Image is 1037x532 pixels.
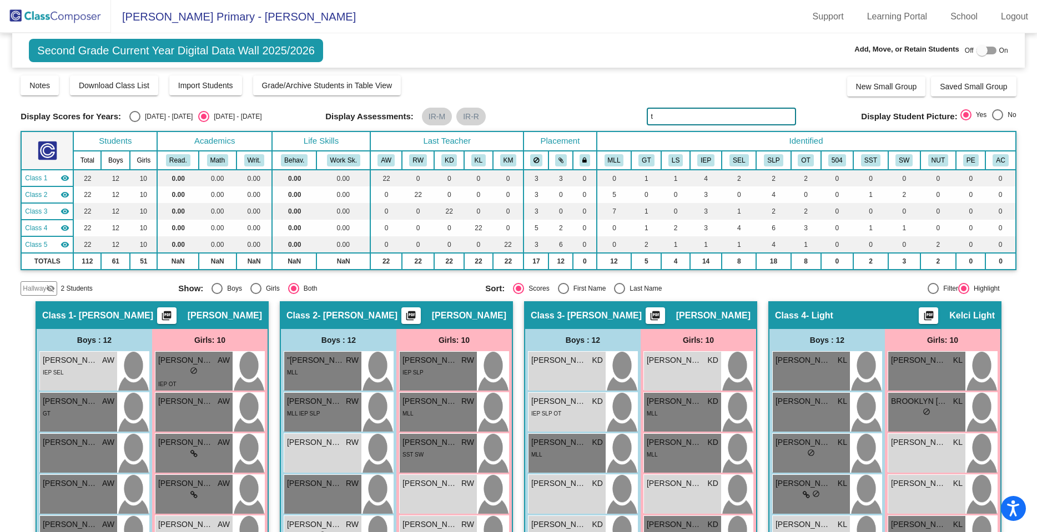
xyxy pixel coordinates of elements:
td: 22 [434,253,464,270]
th: Boys [101,151,130,170]
mat-icon: picture_as_pdf [404,310,417,326]
td: 17 [523,253,548,270]
td: 0 [985,170,1015,186]
th: 504 Plan [821,151,854,170]
td: 0 [493,203,524,220]
button: Notes [21,75,59,95]
th: Kelci Light [464,151,492,170]
th: Identified [597,131,1016,151]
div: Both [299,283,318,293]
mat-icon: visibility_off [46,284,55,293]
span: Display Student Picture: [861,112,957,121]
td: 0 [464,170,492,186]
td: 0.00 [316,186,370,203]
button: SEL [729,154,748,166]
th: Last Teacher [370,131,523,151]
span: Add, Move, or Retain Students [854,44,959,55]
button: IEP [697,154,714,166]
td: 0.00 [272,186,317,203]
td: 3 [888,253,920,270]
td: 0.00 [272,170,317,186]
span: Sort: [485,283,505,293]
td: 4 [756,186,791,203]
td: 0.00 [272,220,317,236]
button: Behav. [281,154,308,166]
mat-icon: visibility [61,190,69,199]
td: 0 [956,236,985,253]
button: Download Class List [70,75,158,95]
td: 5 [631,253,661,270]
th: Multi Language Learner [597,151,632,170]
td: 22 [73,220,101,236]
button: AW [377,154,394,166]
mat-icon: picture_as_pdf [160,310,173,326]
td: 6 [756,220,791,236]
td: 0 [821,253,854,270]
td: 0.00 [199,170,236,186]
div: [DATE] - [DATE] [209,112,261,121]
td: 0 [985,253,1015,270]
td: 0 [853,203,888,220]
td: Amy Weeda - Weeda [21,170,73,186]
td: 0.00 [316,203,370,220]
span: Second Grade Current Year Digital Data Wall 2025/2026 [29,39,323,62]
span: Display Scores for Years: [21,112,121,121]
td: 2 [791,170,821,186]
td: 22 [370,170,402,186]
td: 22 [73,203,101,220]
td: 18 [756,253,791,270]
th: Gifted and Talented (Reach) [631,151,661,170]
td: 3 [523,186,548,203]
td: 1 [722,203,756,220]
td: 3 [791,220,821,236]
button: 504 [828,154,846,166]
td: 0 [985,203,1015,220]
td: 1 [791,236,821,253]
button: Print Students Details [401,307,421,324]
td: 0 [888,203,920,220]
td: NaN [236,253,272,270]
td: 0 [464,186,492,203]
th: Keep with students [548,151,573,170]
td: 0 [434,186,464,203]
td: 0 [370,203,402,220]
div: [DATE] - [DATE] [140,112,193,121]
td: 0 [402,220,434,236]
td: 3 [548,170,573,186]
span: Class 1 [42,310,73,321]
a: Learning Portal [858,8,937,26]
mat-icon: visibility [61,207,69,216]
span: Show: [178,283,203,293]
span: Grade/Archive Students in Table View [262,81,392,90]
td: 2 [853,253,888,270]
a: Support [804,8,853,26]
td: 0 [464,203,492,220]
td: TOTALS [21,253,73,270]
div: Girls [261,283,280,293]
td: 0 [661,186,689,203]
td: 0 [464,236,492,253]
td: 22 [464,253,492,270]
td: 12 [101,236,130,253]
button: Print Students Details [646,307,665,324]
td: 0 [888,236,920,253]
th: Placement [523,131,596,151]
th: Ken Mundy [493,151,524,170]
td: 10 [130,220,157,236]
span: Saved Small Group [940,82,1007,91]
td: 12 [597,253,632,270]
td: 8 [722,253,756,270]
td: 3 [690,186,722,203]
td: 2 [920,236,957,253]
td: 3 [690,203,722,220]
td: 0 [956,220,985,236]
a: School [942,8,986,26]
td: 2 [631,236,661,253]
td: Ken Mundy - Mundy [21,236,73,253]
td: 12 [101,170,130,186]
td: 0 [548,186,573,203]
td: 0 [434,220,464,236]
td: NaN [157,253,199,270]
mat-chip: IR-R [456,108,486,125]
th: Amy Weeda [370,151,402,170]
